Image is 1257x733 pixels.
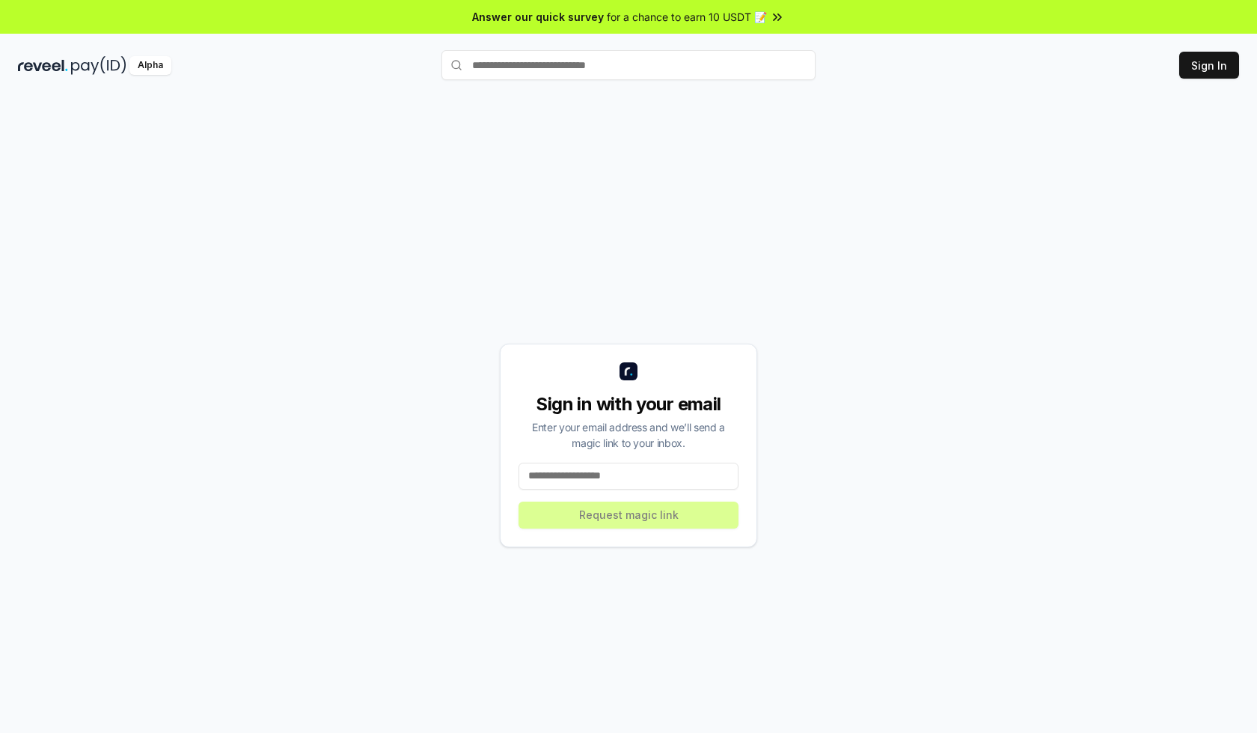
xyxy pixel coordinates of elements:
[129,56,171,75] div: Alpha
[519,392,738,416] div: Sign in with your email
[18,56,68,75] img: reveel_dark
[607,9,767,25] span: for a chance to earn 10 USDT 📝
[620,362,637,380] img: logo_small
[472,9,604,25] span: Answer our quick survey
[1179,52,1239,79] button: Sign In
[71,56,126,75] img: pay_id
[519,419,738,451] div: Enter your email address and we’ll send a magic link to your inbox.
